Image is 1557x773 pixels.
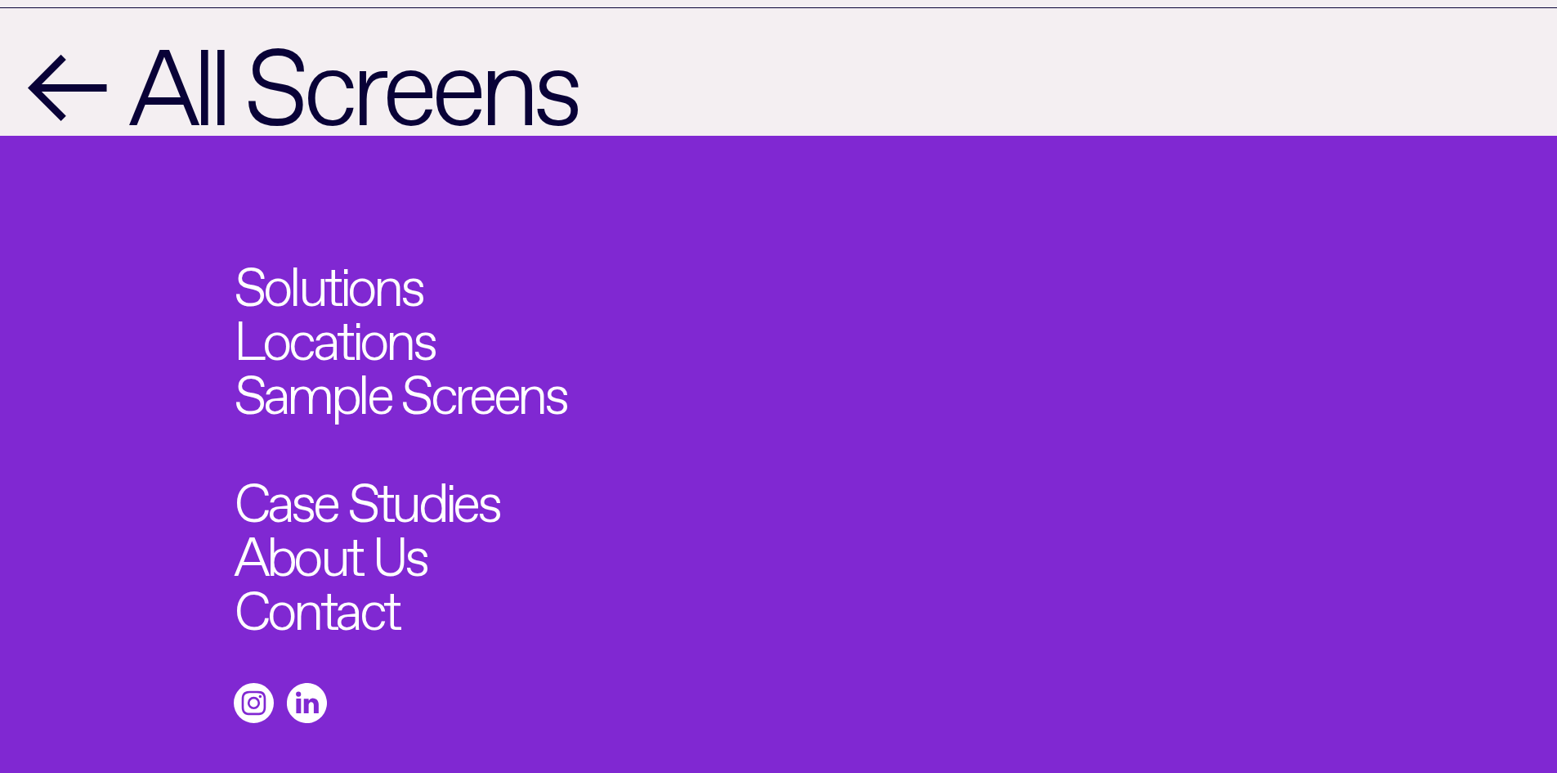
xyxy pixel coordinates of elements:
a: Case Studies [234,468,499,522]
span: All Screens [128,21,576,123]
a: Solutions [234,252,422,306]
span: ← [26,21,102,123]
a: About Us [234,522,427,576]
a: Contact [234,576,399,630]
a: Locations [234,306,434,360]
a: Sample Screens [234,360,566,414]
